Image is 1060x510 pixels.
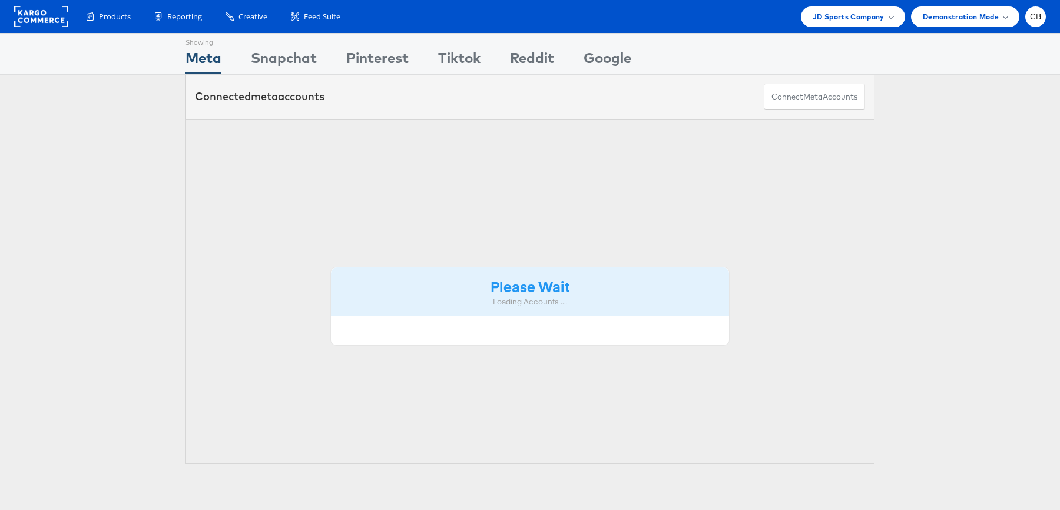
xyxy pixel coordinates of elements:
div: Showing [185,34,221,48]
div: Loading Accounts .... [340,296,720,307]
span: Demonstration Mode [923,11,999,23]
span: Reporting [167,11,202,22]
div: Pinterest [346,48,409,74]
div: Connected accounts [195,89,324,104]
span: Feed Suite [304,11,340,22]
span: Creative [238,11,267,22]
span: CB [1030,13,1042,21]
span: JD Sports Company [813,11,885,23]
button: ConnectmetaAccounts [764,84,865,110]
div: Meta [185,48,221,74]
span: Products [99,11,131,22]
div: Google [584,48,631,74]
div: Snapchat [251,48,317,74]
div: Reddit [510,48,554,74]
div: Tiktok [438,48,481,74]
span: meta [251,90,278,103]
strong: Please Wait [491,276,569,296]
span: meta [803,91,823,102]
